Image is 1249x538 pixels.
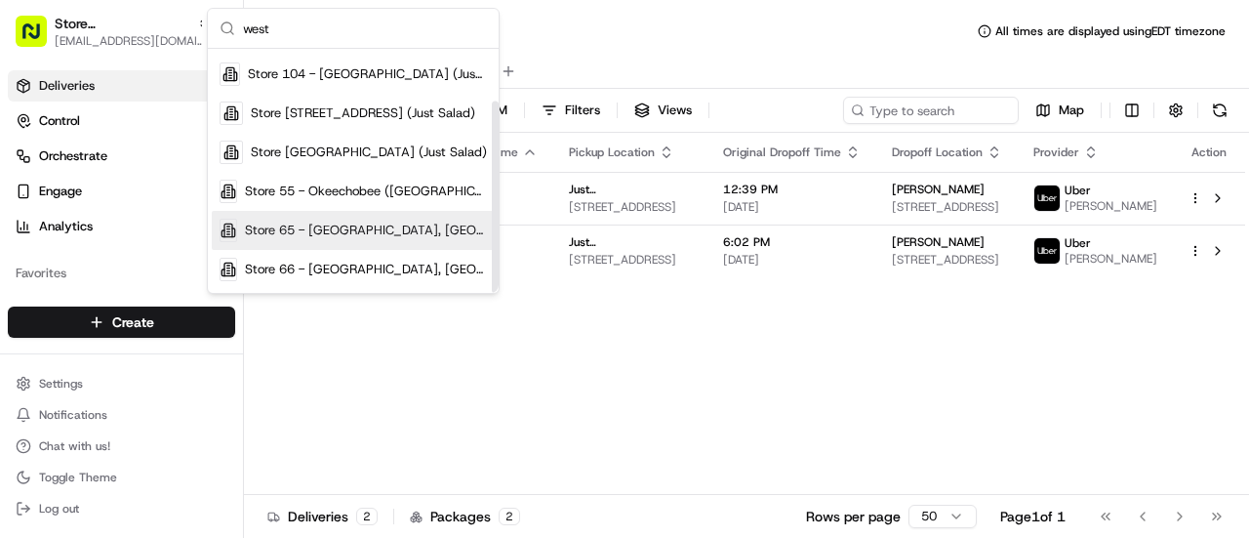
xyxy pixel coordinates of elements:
p: Rows per page [806,507,901,526]
button: Store [GEOGRAPHIC_DATA] (Just Salad)[EMAIL_ADDRESS][DOMAIN_NAME] [8,8,202,55]
span: Store 55 - Okeechobee ([GEOGRAPHIC_DATA]) (Just Salad) [245,183,487,200]
span: Orchestrate [39,147,107,165]
img: uber-new-logo.jpeg [1034,238,1060,264]
span: Analytics [39,218,93,235]
span: • [162,355,169,371]
span: Views [658,102,692,119]
span: [DATE] [173,355,213,371]
span: [DATE] [173,303,213,318]
button: See all [302,250,355,273]
span: [DATE] [723,252,861,268]
span: Provider [1033,145,1079,160]
span: Settings [39,376,83,392]
span: [STREET_ADDRESS] [892,252,1002,268]
span: [PERSON_NAME] [892,234,985,250]
div: Action [1189,145,1229,160]
a: Analytics [8,211,235,242]
span: 12:39 PM [723,182,861,197]
span: Just [GEOGRAPHIC_DATA] [569,182,692,197]
span: [PERSON_NAME] [60,355,158,371]
span: Store 66 - [GEOGRAPHIC_DATA], [GEOGRAPHIC_DATA] ([GEOGRAPHIC_DATA]) (Just Salad) [245,261,487,278]
button: Toggle Theme [8,464,235,491]
span: • [162,303,169,318]
span: All times are displayed using EDT timezone [995,23,1226,39]
input: Got a question? Start typing here... [51,126,351,146]
img: 1736555255976-a54dd68f-1ca7-489b-9aae-adbdc363a1c4 [39,356,55,372]
span: [PERSON_NAME] [1065,251,1157,267]
span: Pylon [194,393,236,408]
span: Deliveries [39,77,95,95]
div: Start new chat [88,186,320,206]
span: Uber [1065,235,1091,251]
div: We're available if you need us! [88,206,268,222]
button: Engage [8,176,235,207]
button: Settings [8,370,235,397]
span: [STREET_ADDRESS] [569,199,692,215]
img: 1736555255976-a54dd68f-1ca7-489b-9aae-adbdc363a1c4 [39,304,55,319]
span: [PERSON_NAME] [1065,198,1157,214]
button: Log out [8,495,235,522]
span: Chat with us! [39,438,110,454]
span: Original Dropoff Time [723,145,841,160]
span: Just [GEOGRAPHIC_DATA] [569,234,692,250]
span: [STREET_ADDRESS] [569,252,692,268]
span: 6:02 PM [723,234,861,250]
div: Favorites [8,258,235,289]
span: Create [112,312,154,332]
span: Notifications [39,407,107,423]
a: Powered byPylon [138,393,236,408]
span: [DATE] [723,199,861,215]
span: [PERSON_NAME] [60,303,158,318]
span: Engage [39,183,82,200]
div: Page 1 of 1 [1000,507,1066,526]
button: Filters [533,97,609,124]
span: Store 104 - [GEOGRAPHIC_DATA] (Just Salad) [248,65,487,83]
img: Nash [20,20,59,59]
span: Pickup Location [569,145,655,160]
button: Store [GEOGRAPHIC_DATA] (Just Salad) [55,14,189,33]
button: Chat with us! [8,433,235,460]
div: 2 [356,508,378,525]
button: Refresh [1206,97,1233,124]
div: Packages [410,507,520,526]
button: [EMAIL_ADDRESS][DOMAIN_NAME] [55,33,211,49]
button: Control [8,105,235,137]
div: Deliveries [267,507,378,526]
img: 1736555255976-a54dd68f-1ca7-489b-9aae-adbdc363a1c4 [20,186,55,222]
input: Type to search [843,97,1019,124]
div: Suggestions [208,49,499,293]
img: Jandy Espique [20,284,51,315]
span: Store [STREET_ADDRESS] (Just Salad) [251,104,475,122]
button: Create [8,307,235,338]
span: Store 65 - [GEOGRAPHIC_DATA], [GEOGRAPHIC_DATA] (Just Salad) [245,222,487,239]
span: Control [39,112,80,130]
span: Uber [1065,183,1091,198]
button: Views [625,97,701,124]
span: Map [1059,102,1084,119]
p: Welcome 👋 [20,78,355,109]
button: Orchestrate [8,141,235,172]
input: Search... [243,9,487,48]
img: 1755196953914-cd9d9cba-b7f7-46ee-b6f5-75ff69acacf5 [41,186,76,222]
img: uber-new-logo.jpeg [1034,186,1060,211]
button: Start new chat [332,192,355,216]
span: Store [GEOGRAPHIC_DATA] (Just Salad) [251,144,487,161]
button: Map [1027,97,1093,124]
span: Toggle Theme [39,470,117,485]
span: [PERSON_NAME] [892,182,985,197]
span: [STREET_ADDRESS] [892,199,1002,215]
div: Past conversations [20,254,131,269]
span: Filters [565,102,600,119]
div: 2 [499,508,520,525]
button: Notifications [8,401,235,429]
img: Jandy Espique [20,337,51,368]
a: Deliveries [8,70,235,102]
span: Dropoff Location [892,145,983,160]
span: Log out [39,501,79,517]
